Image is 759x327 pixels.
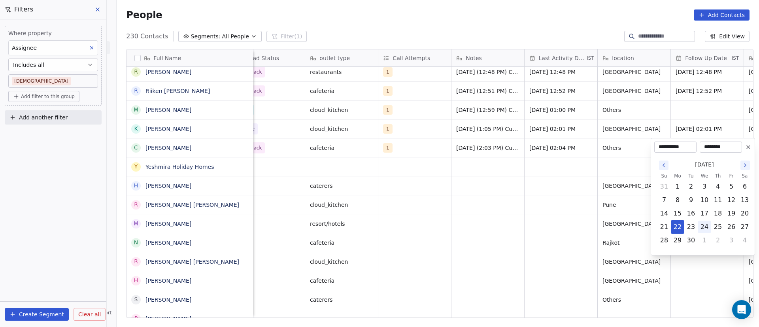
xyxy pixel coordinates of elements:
[684,172,698,180] th: Tuesday
[671,180,684,193] button: Monday, September 1st, 2025
[658,180,670,193] button: Sunday, August 31st, 2025
[738,194,751,206] button: Saturday, September 13th, 2025
[712,194,724,206] button: Thursday, September 11th, 2025
[712,207,724,220] button: Thursday, September 18th, 2025
[712,180,724,193] button: Thursday, September 4th, 2025
[685,234,697,247] button: Tuesday, September 30th, 2025
[658,207,670,220] button: Sunday, September 14th, 2025
[738,207,751,220] button: Saturday, September 20th, 2025
[685,207,697,220] button: Tuesday, September 16th, 2025
[657,172,671,180] th: Sunday
[738,172,751,180] th: Saturday
[698,207,711,220] button: Wednesday, September 17th, 2025
[671,194,684,206] button: Monday, September 8th, 2025
[712,221,724,233] button: Thursday, September 25th, 2025
[738,221,751,233] button: Saturday, September 27th, 2025
[658,194,670,206] button: Sunday, September 7th, 2025
[725,172,738,180] th: Friday
[685,180,697,193] button: Tuesday, September 2nd, 2025
[695,161,714,169] span: [DATE]
[658,234,670,247] button: Sunday, September 28th, 2025
[671,221,684,233] button: Today, Monday, September 22nd, 2025, selected
[698,194,711,206] button: Wednesday, September 10th, 2025
[671,207,684,220] button: Monday, September 15th, 2025
[698,172,711,180] th: Wednesday
[738,180,751,193] button: Saturday, September 6th, 2025
[671,234,684,247] button: Monday, September 29th, 2025
[685,221,697,233] button: Tuesday, September 23rd, 2025
[725,194,738,206] button: Friday, September 12th, 2025
[698,180,711,193] button: Wednesday, September 3rd, 2025
[711,172,725,180] th: Thursday
[725,207,738,220] button: Friday, September 19th, 2025
[740,161,750,170] button: Go to the Next Month
[698,234,711,247] button: Wednesday, October 1st, 2025
[725,221,738,233] button: Friday, September 26th, 2025
[657,172,751,247] table: September 2025
[698,221,711,233] button: Wednesday, September 24th, 2025
[712,234,724,247] button: Thursday, October 2nd, 2025
[725,234,738,247] button: Friday, October 3rd, 2025
[725,180,738,193] button: Friday, September 5th, 2025
[659,161,668,170] button: Go to the Previous Month
[685,194,697,206] button: Tuesday, September 9th, 2025
[671,172,684,180] th: Monday
[658,221,670,233] button: Sunday, September 21st, 2025
[738,234,751,247] button: Saturday, October 4th, 2025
